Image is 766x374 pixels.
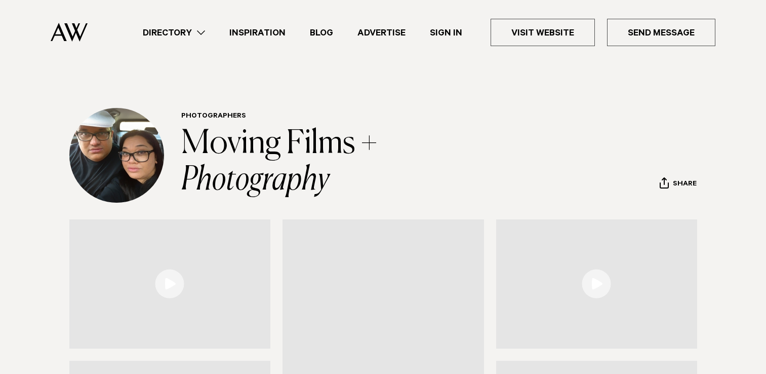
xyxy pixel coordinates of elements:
span: Share [673,180,697,190]
a: Send Message [607,19,715,46]
a: Sign In [418,26,474,40]
a: Visit Website [491,19,595,46]
a: Photographers [181,113,246,121]
button: Share [659,177,697,192]
a: Advertise [345,26,418,40]
a: Inspiration [217,26,298,40]
a: Directory [131,26,217,40]
img: Profile Avatar [69,108,164,203]
img: Auckland Weddings Logo [51,23,88,42]
a: Blog [298,26,345,40]
a: Moving Films + Photography [181,128,383,197]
